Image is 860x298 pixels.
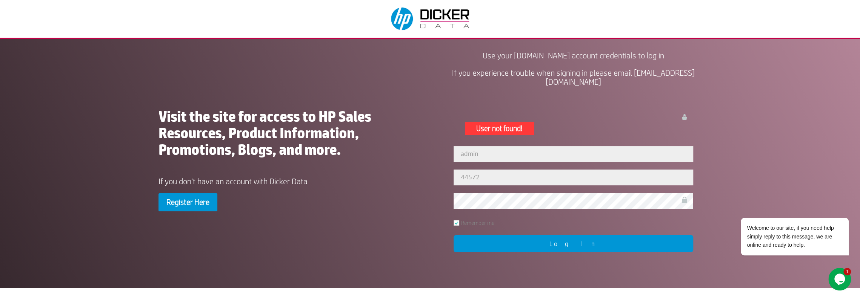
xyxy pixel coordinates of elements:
span: If you experience trouble when signing in please email [EMAIL_ADDRESS][DOMAIN_NAME] [452,68,694,86]
input: Account Number [454,170,693,185]
span: Use your [DOMAIN_NAME] account credentials to log in [483,51,664,60]
label: Remember me [454,220,494,226]
a: Register Here [158,193,217,211]
iframe: chat widget [828,268,852,290]
img: Dicker Data & HP [386,4,475,34]
input: Log In [454,235,693,252]
span: If you don’t have an account with Dicker Data [158,177,308,186]
h1: Visit the site for access to HP Sales Resources, Product Information, Promotions, Blogs, and more. [158,108,415,162]
iframe: chat widget [717,175,852,264]
input: Username [454,146,693,162]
